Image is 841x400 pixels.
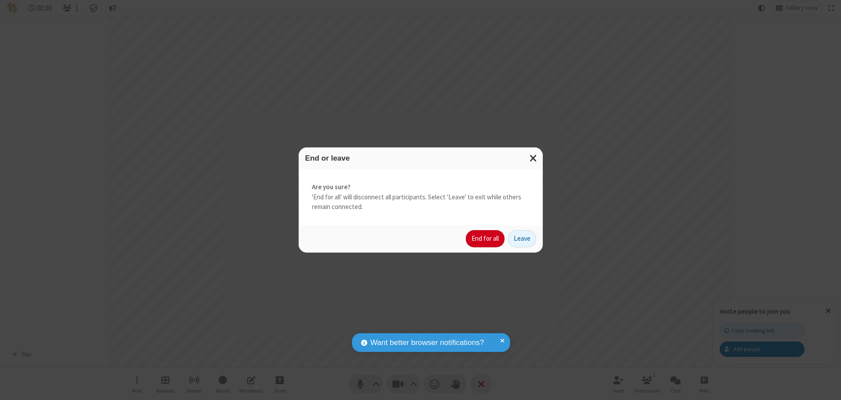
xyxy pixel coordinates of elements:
div: 'End for all' will disconnect all participants. Select 'Leave' to exit while others remain connec... [299,169,543,225]
button: Close modal [524,147,543,169]
h3: End or leave [305,154,536,162]
button: End for all [466,230,505,248]
button: Leave [508,230,536,248]
span: Want better browser notifications? [370,337,484,349]
strong: Are you sure? [312,182,530,192]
